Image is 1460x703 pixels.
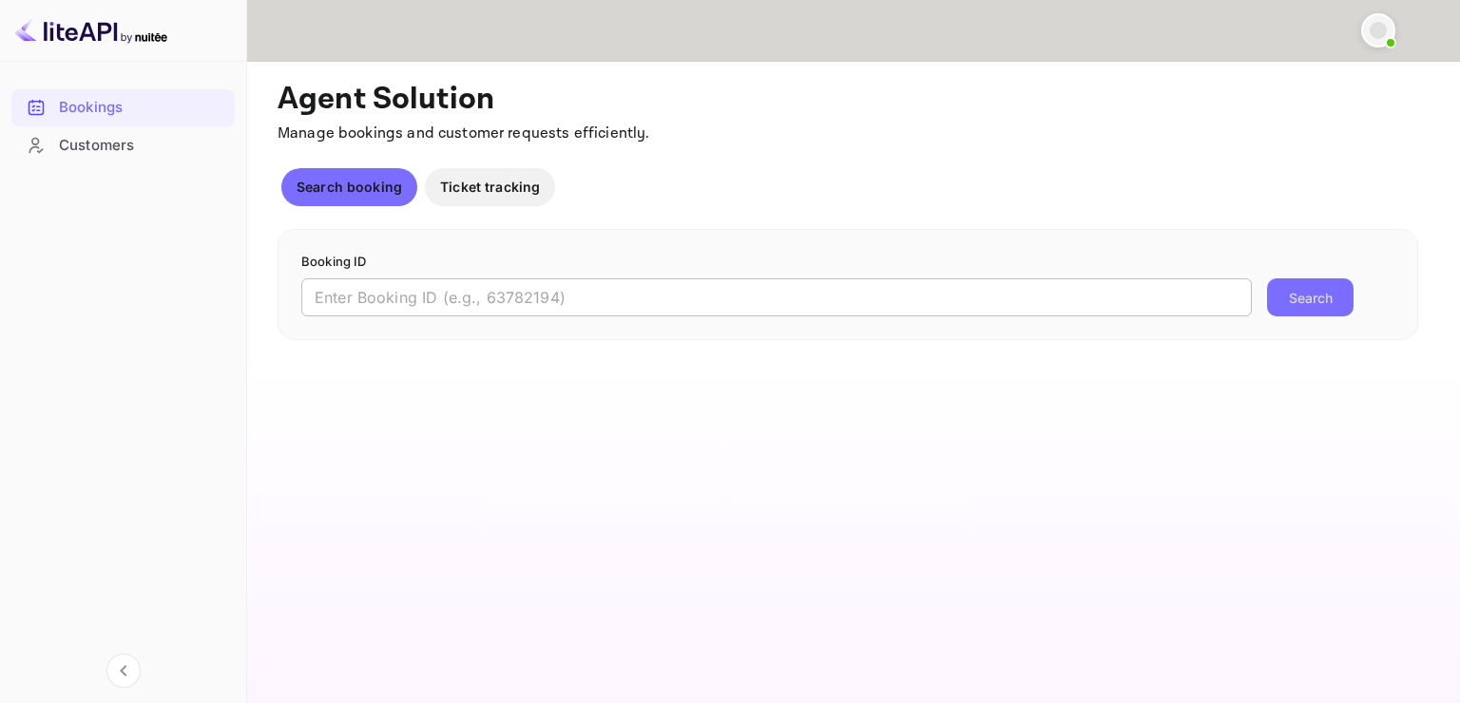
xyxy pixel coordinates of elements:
div: Bookings [59,97,225,119]
button: Search [1267,278,1354,316]
span: Manage bookings and customer requests efficiently. [278,123,650,143]
a: Bookings [11,89,235,124]
a: Customers [11,127,235,162]
p: Agent Solution [278,81,1426,119]
p: Ticket tracking [440,177,540,197]
div: Customers [59,135,225,157]
button: Collapse navigation [106,654,141,688]
p: Search booking [297,177,402,197]
div: Bookings [11,89,235,126]
img: LiteAPI logo [15,15,167,46]
input: Enter Booking ID (e.g., 63782194) [301,278,1252,316]
div: Customers [11,127,235,164]
p: Booking ID [301,253,1394,272]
